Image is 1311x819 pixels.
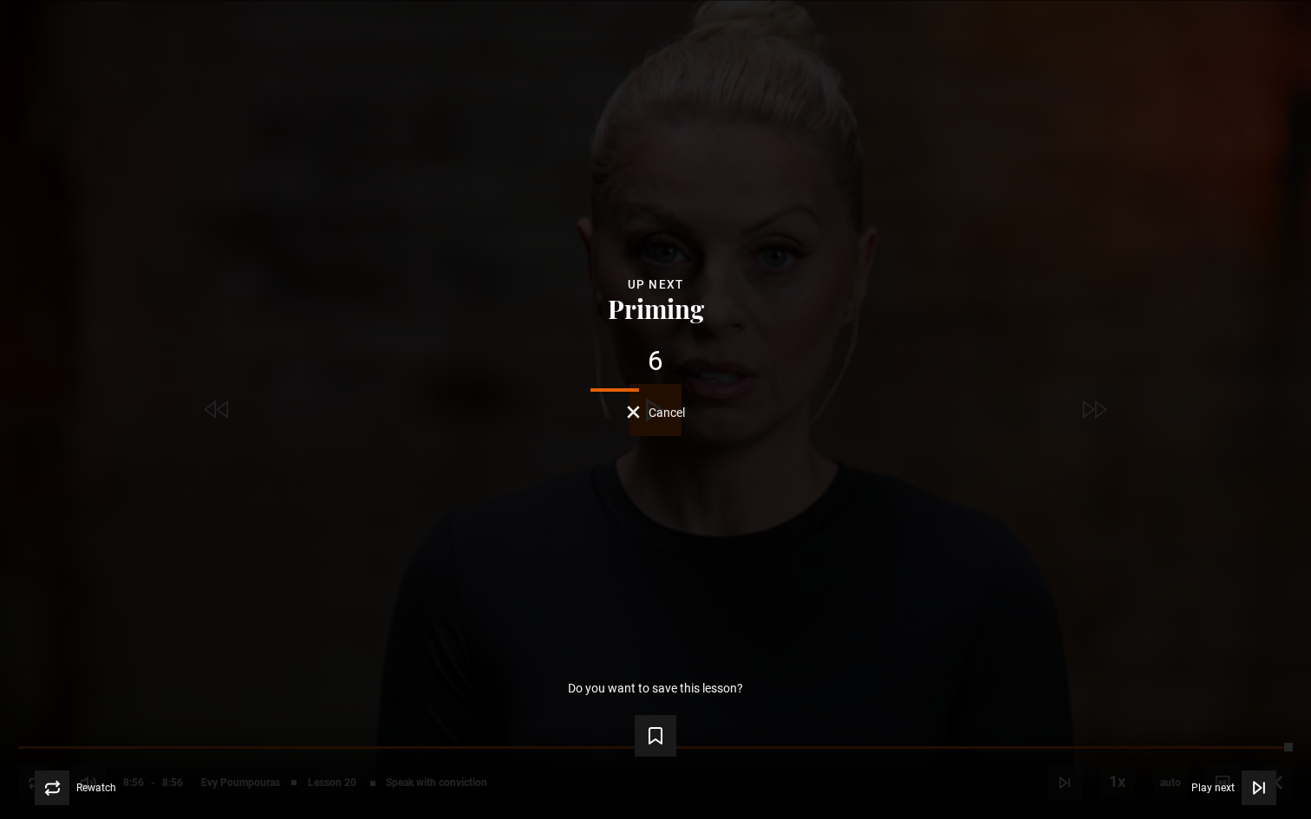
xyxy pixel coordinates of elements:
[28,275,1283,295] div: Up next
[627,406,685,419] button: Cancel
[603,295,709,322] button: Priming
[28,348,1283,375] div: 6
[649,406,685,419] span: Cancel
[35,770,116,805] button: Rewatch
[1191,770,1276,805] button: Play next
[1191,783,1235,793] span: Play next
[76,783,116,793] span: Rewatch
[568,682,743,694] p: Do you want to save this lesson?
